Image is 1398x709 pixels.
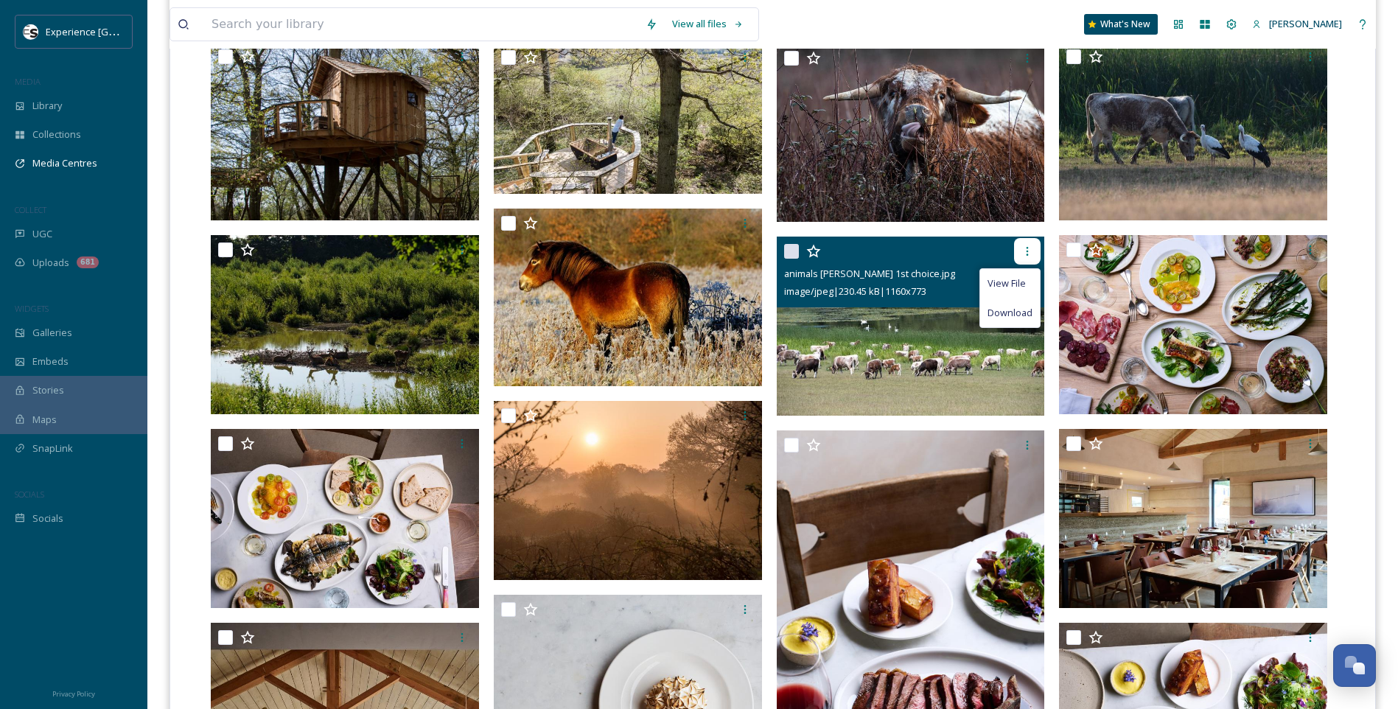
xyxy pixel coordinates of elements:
span: Library [32,99,62,113]
img: knepp dusk landscape.jpg [494,401,762,579]
span: View File [988,276,1026,290]
a: View all files [665,10,751,38]
span: Stories [32,383,64,397]
div: 681 [77,256,99,268]
img: Knepp_08.08.23_D.Charbit_0070.jpg [1059,235,1327,414]
span: Uploads [32,256,69,270]
input: Search your library [204,8,638,41]
a: What's New [1084,14,1158,35]
span: SnapLink [32,441,73,455]
span: SOCIALS [15,489,44,500]
img: knepp treehouse.jpg [494,43,762,193]
img: Knepp_08.08.23_D.Charbit_0474.jpg [211,429,479,608]
span: Privacy Policy [52,689,95,699]
span: image/jpeg | 230.45 kB | 1160 x 773 [784,284,926,298]
span: Download [988,306,1032,320]
span: MEDIA [15,76,41,87]
a: Privacy Policy [52,684,95,702]
span: Experience [GEOGRAPHIC_DATA] [46,24,192,38]
span: Media Centres [32,156,97,170]
img: knepp exmoors 2nd choice.jpg [494,209,762,386]
span: WIDGETS [15,303,49,314]
img: knepp safaris-owl-treehouse.png [211,42,479,221]
img: stork longhorns knepp.jpg [1059,42,1327,220]
img: Knepp-Safaris bull.jpg [777,43,1045,223]
span: Collections [32,128,81,142]
img: Knepp_08.08.23_D.Charbit__0653.jpg [1059,429,1327,608]
a: [PERSON_NAME] [1245,10,1349,38]
span: Embeds [32,354,69,369]
button: Open Chat [1333,644,1376,687]
img: knepp-safaris-blog-1024x683.jpg [211,235,479,414]
span: Socials [32,511,63,525]
span: animals [PERSON_NAME] 1st choice.jpg [784,267,955,280]
span: [PERSON_NAME] [1269,17,1342,30]
span: UGC [32,227,52,241]
img: WSCC%20ES%20Socials%20Icon%20-%20Secondary%20-%20Black.jpg [24,24,38,39]
span: Galleries [32,326,72,340]
span: COLLECT [15,204,46,215]
img: animals knepp 1st choice.jpg [777,237,1045,415]
span: Maps [32,413,57,427]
